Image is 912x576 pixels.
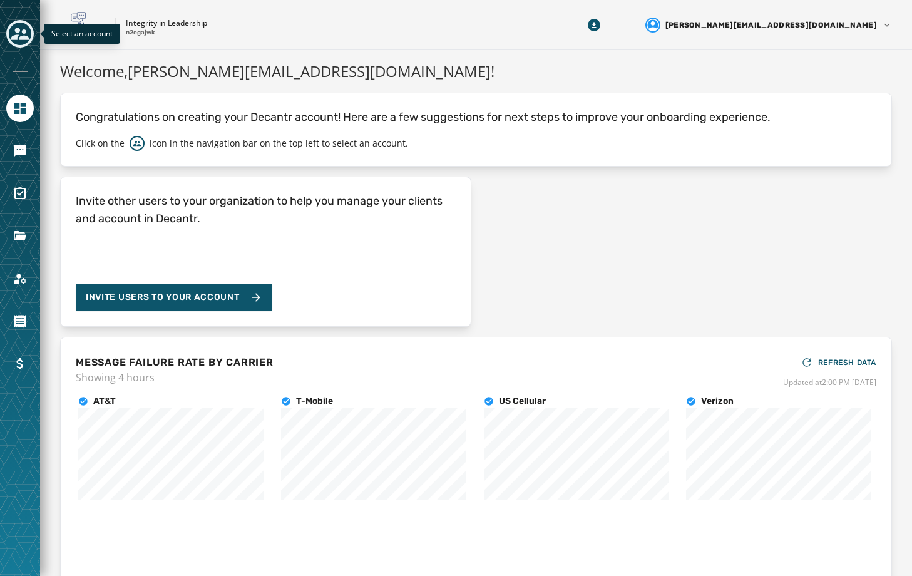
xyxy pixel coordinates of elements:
h4: US Cellular [499,395,546,408]
h4: AT&T [93,395,116,408]
p: Click on the [76,137,125,150]
h1: Welcome, [PERSON_NAME][EMAIL_ADDRESS][DOMAIN_NAME] ! [60,60,892,83]
a: Navigate to Orders [6,307,34,335]
h4: T-Mobile [296,395,333,408]
span: REFRESH DATA [818,357,876,368]
p: n2egajwk [126,28,155,38]
a: Navigate to Messaging [6,137,34,165]
button: Download Menu [583,14,605,36]
button: Invite Users to your account [76,284,272,311]
h4: Invite other users to your organization to help you manage your clients and account in Decantr. [76,192,456,227]
button: User settings [640,13,897,38]
p: Integrity in Leadership [126,18,207,28]
a: Navigate to Account [6,265,34,292]
span: Invite Users to your account [86,291,240,304]
a: Navigate to Billing [6,350,34,378]
a: Navigate to Home [6,95,34,122]
a: Navigate to Files [6,222,34,250]
p: icon in the navigation bar on the top left to select an account. [150,137,408,150]
h4: Verizon [701,395,734,408]
span: Updated at 2:00 PM [DATE] [783,378,876,388]
button: Toggle account select drawer [6,20,34,48]
span: Showing 4 hours [76,370,274,385]
a: Navigate to Surveys [6,180,34,207]
button: REFRESH DATA [801,352,876,373]
span: [PERSON_NAME][EMAIL_ADDRESS][DOMAIN_NAME] [665,20,877,30]
p: Congratulations on creating your Decantr account! Here are a few suggestions for next steps to im... [76,108,876,126]
span: Select an account [51,28,113,39]
h4: MESSAGE FAILURE RATE BY CARRIER [76,355,274,370]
